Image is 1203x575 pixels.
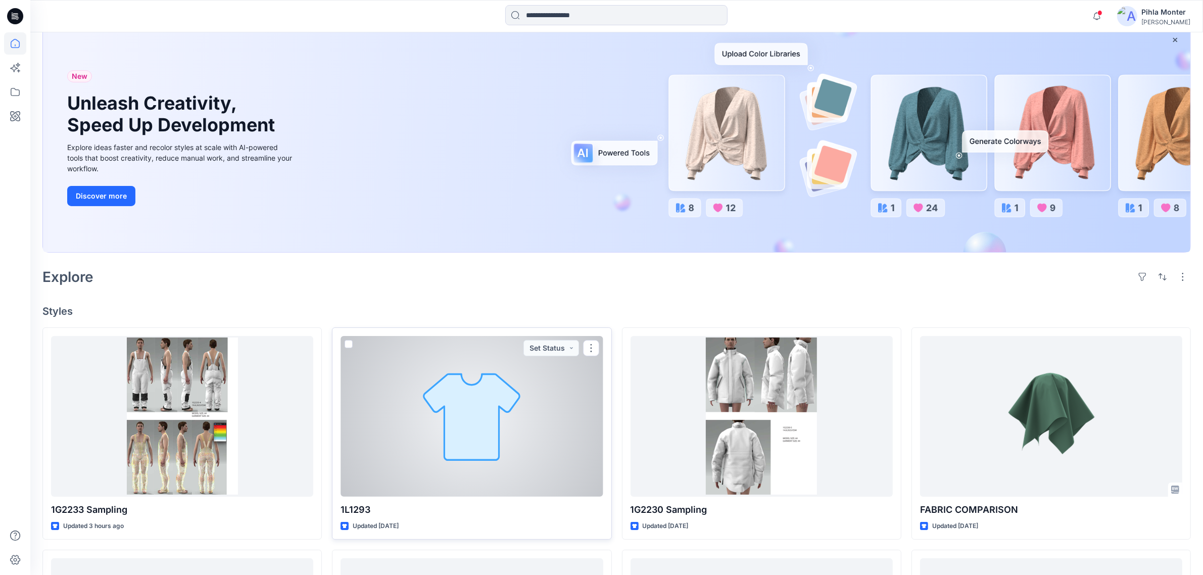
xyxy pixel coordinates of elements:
[932,521,978,532] p: Updated [DATE]
[920,336,1182,497] a: FABRIC COMPARISON
[42,305,1191,317] h4: Styles
[1141,18,1190,26] div: [PERSON_NAME]
[1141,6,1190,18] div: Pihla Monter
[72,70,87,82] span: New
[67,92,279,136] h1: Unleash Creativity, Speed Up Development
[67,186,295,206] a: Discover more
[63,521,124,532] p: Updated 3 hours ago
[631,336,893,497] a: 1G2230 Sampling
[51,336,313,497] a: 1G2233 Sampling
[341,503,603,517] p: 1L1293
[1117,6,1137,26] img: avatar
[67,186,135,206] button: Discover more
[42,269,93,285] h2: Explore
[67,142,295,174] div: Explore ideas faster and recolor styles at scale with AI-powered tools that boost creativity, red...
[51,503,313,517] p: 1G2233 Sampling
[643,521,689,532] p: Updated [DATE]
[920,503,1182,517] p: FABRIC COMPARISON
[353,521,399,532] p: Updated [DATE]
[631,503,893,517] p: 1G2230 Sampling
[341,336,603,497] a: 1L1293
